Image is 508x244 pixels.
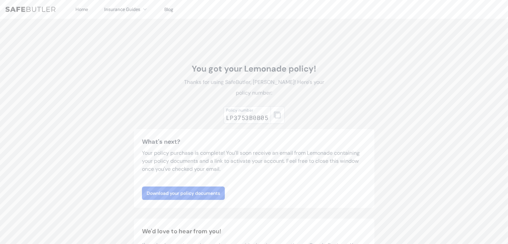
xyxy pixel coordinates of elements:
a: Home [75,6,88,12]
a: Download your policy documents [142,187,225,200]
button: Insurance Guides [104,5,148,13]
div: Policy number [226,108,268,113]
p: Your policy purchase is complete! You'll soon receive an email from Lemonade containing your poli... [142,149,366,173]
a: Blog [164,6,173,12]
h1: You got your Lemonade policy! [179,64,329,74]
h3: What's next? [142,137,366,146]
div: LP3753B0B05 [226,113,268,122]
p: Thanks for using SafeButler, [PERSON_NAME]! Here's your policy number: [179,77,329,98]
img: SafeButler Text Logo [5,7,55,12]
h2: We'd love to hear from you! [142,227,366,236]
